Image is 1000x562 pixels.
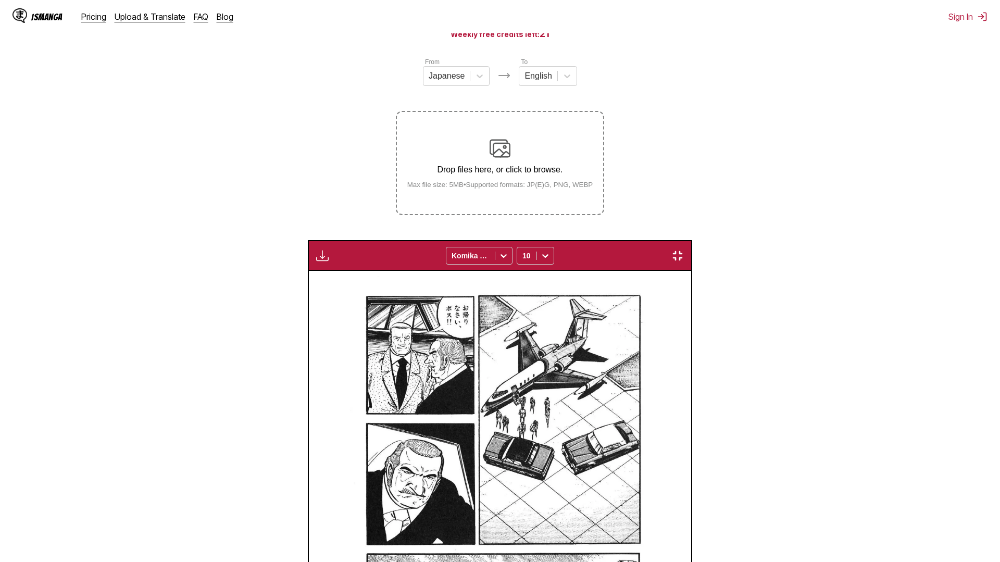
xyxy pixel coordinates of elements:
[498,69,510,82] img: Languages icon
[316,249,329,262] img: Download translated images
[194,11,208,22] a: FAQ
[25,27,975,40] h3: Weekly free credits left:
[217,11,233,22] a: Blog
[521,58,528,66] label: To
[31,12,63,22] div: IsManga
[115,11,185,22] a: Upload & Translate
[540,28,549,39] span: 21
[399,165,602,174] p: Drop files here, or click to browse.
[399,181,602,189] small: Max file size: 5MB • Supported formats: JP(E)G, PNG, WEBP
[81,11,106,22] a: Pricing
[671,249,684,262] img: Exit fullscreen
[425,58,440,66] label: From
[12,8,27,23] img: IsManga Logo
[12,8,81,25] a: IsManga LogoIsManga
[977,11,988,22] img: Sign out
[948,11,988,22] button: Sign In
